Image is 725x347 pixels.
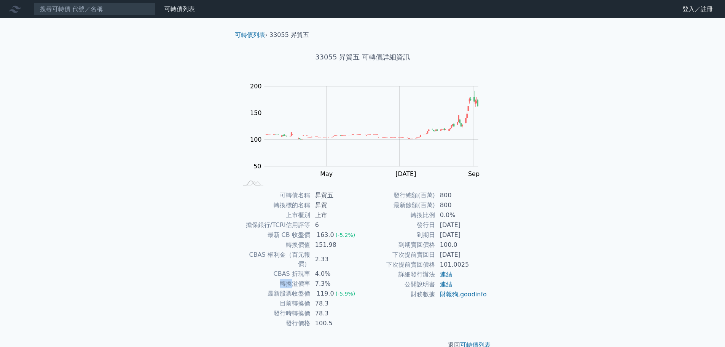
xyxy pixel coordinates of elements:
[238,299,311,309] td: 目前轉換價
[238,250,311,269] td: CBAS 權利金（百元報價）
[238,210,311,220] td: 上市櫃別
[676,3,719,15] a: 登入／註冊
[435,230,488,240] td: [DATE]
[311,318,363,328] td: 100.5
[311,220,363,230] td: 6
[229,52,497,62] h1: 33055 昇貿五 可轉債詳細資訊
[363,280,435,289] td: 公開說明書
[311,190,363,200] td: 昇貿五
[250,136,262,143] tspan: 100
[435,190,488,200] td: 800
[238,289,311,299] td: 最新股票收盤價
[238,200,311,210] td: 轉換標的名稱
[253,163,261,170] tspan: 50
[363,289,435,299] td: 財務數據
[311,299,363,309] td: 78.3
[311,200,363,210] td: 昇貿
[440,291,458,298] a: 財報狗
[363,250,435,260] td: 下次提前賣回日
[238,230,311,240] td: 最新 CB 收盤價
[363,190,435,200] td: 發行總額(百萬)
[435,240,488,250] td: 100.0
[235,31,265,38] a: 可轉債列表
[311,240,363,250] td: 151.98
[33,3,155,16] input: 搜尋可轉債 代號／名稱
[311,210,363,220] td: 上市
[235,30,268,40] li: ›
[238,269,311,279] td: CBAS 折現率
[315,230,336,240] div: 163.0
[363,210,435,220] td: 轉換比例
[311,269,363,279] td: 4.0%
[315,289,336,298] div: 119.0
[336,232,355,238] span: (-5.2%)
[238,279,311,289] td: 轉換溢價率
[363,240,435,250] td: 到期賣回價格
[395,170,416,177] tspan: [DATE]
[311,279,363,289] td: 7.3%
[363,270,435,280] td: 詳細發行辦法
[250,83,262,90] tspan: 200
[238,309,311,318] td: 發行時轉換價
[468,170,480,177] tspan: Sep
[435,260,488,270] td: 101.0025
[250,109,262,117] tspan: 150
[460,291,487,298] a: goodinfo
[238,318,311,328] td: 發行價格
[311,250,363,269] td: 2.33
[269,30,309,40] li: 33055 昇貿五
[238,220,311,230] td: 擔保銀行/TCRI信用評等
[440,281,452,288] a: 連結
[336,291,355,297] span: (-5.9%)
[164,5,195,13] a: 可轉債列表
[246,83,490,193] g: Chart
[687,310,725,347] iframe: Chat Widget
[435,200,488,210] td: 800
[435,210,488,220] td: 0.0%
[320,170,333,177] tspan: May
[311,309,363,318] td: 78.3
[687,310,725,347] div: 聊天小工具
[435,220,488,230] td: [DATE]
[363,200,435,210] td: 最新餘額(百萬)
[363,230,435,240] td: 到期日
[435,250,488,260] td: [DATE]
[363,260,435,270] td: 下次提前賣回價格
[238,240,311,250] td: 轉換價值
[440,271,452,278] a: 連結
[238,190,311,200] td: 可轉債名稱
[363,220,435,230] td: 發行日
[435,289,488,299] td: ,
